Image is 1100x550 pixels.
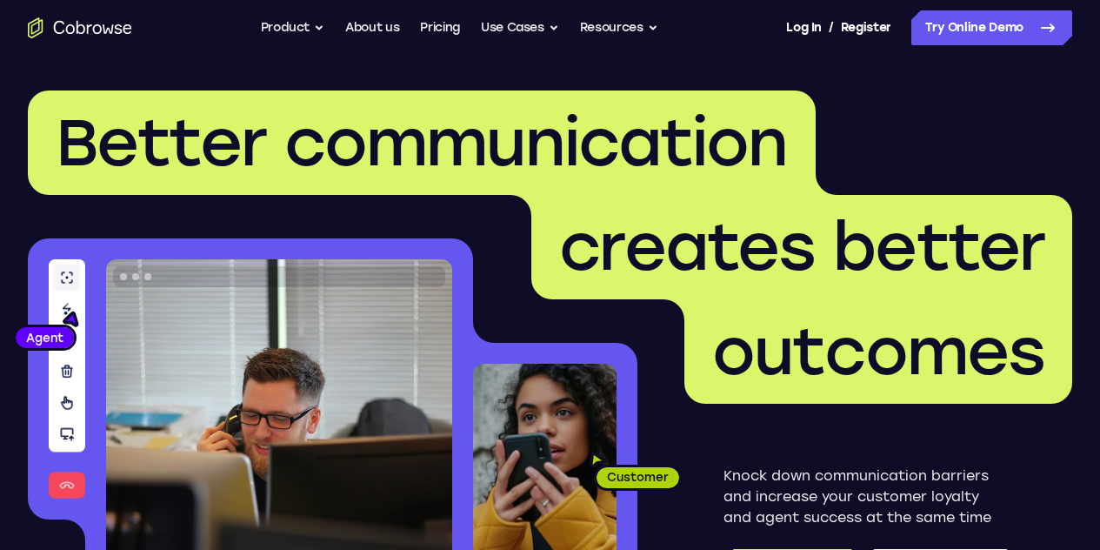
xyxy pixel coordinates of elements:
a: Pricing [420,10,460,45]
p: Knock down communication barriers and increase your customer loyalty and agent success at the sam... [723,466,1008,528]
span: outcomes [712,312,1044,391]
a: Go to the home page [28,17,132,38]
button: Resources [580,10,658,45]
a: Register [841,10,891,45]
a: Log In [786,10,821,45]
span: Better communication [56,104,788,182]
span: / [829,17,834,38]
a: Try Online Demo [911,10,1072,45]
span: creates better [559,208,1044,286]
a: About us [345,10,399,45]
button: Use Cases [481,10,559,45]
button: Product [261,10,325,45]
